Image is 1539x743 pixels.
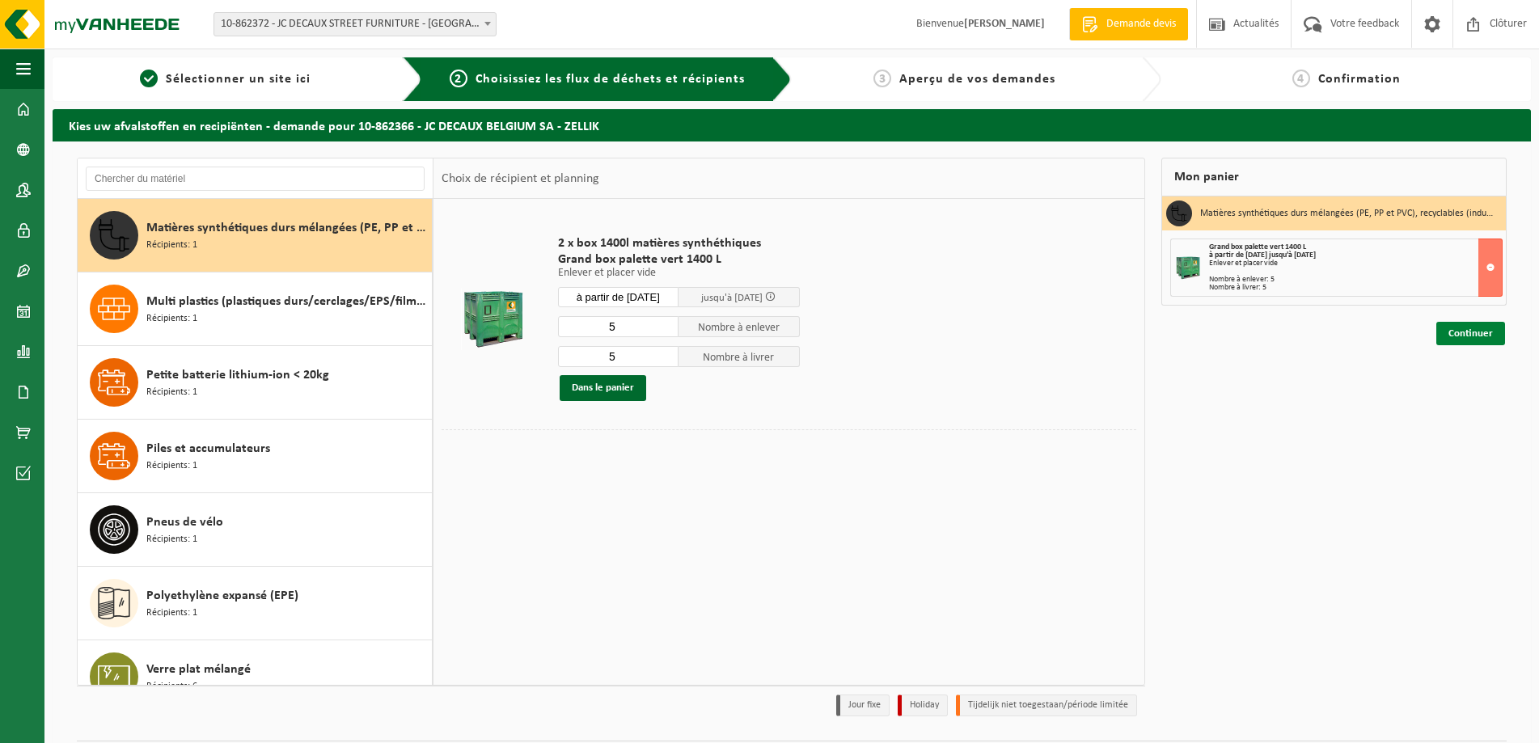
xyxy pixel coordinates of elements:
span: Pneus de vélo [146,513,223,532]
h3: Matières synthétiques durs mélangées (PE, PP et PVC), recyclables (industriel) [1200,201,1494,226]
span: 2 x box 1400l matières synthéthiques [558,235,800,251]
input: Sélectionnez date [558,287,679,307]
div: Choix de récipient et planning [433,158,607,199]
span: Récipients: 1 [146,532,197,547]
div: Enlever et placer vide [1209,260,1502,268]
button: Petite batterie lithium-ion < 20kg Récipients: 1 [78,346,433,420]
h2: Kies uw afvalstoffen en recipiënten - demande pour 10-862366 - JC DECAUX BELGIUM SA - ZELLIK [53,109,1531,141]
span: 4 [1292,70,1310,87]
span: 1 [140,70,158,87]
span: Récipients: 1 [146,606,197,621]
span: Grand box palette vert 1400 L [558,251,800,268]
span: Aperçu de vos demandes [899,73,1055,86]
span: 10-862372 - JC DECAUX STREET FURNITURE - BRUXELLES [214,13,496,36]
div: Nombre à livrer: 5 [1209,284,1502,292]
span: Matières synthétiques durs mélangées (PE, PP et PVC), recyclables (industriel) [146,218,428,238]
button: Pneus de vélo Récipients: 1 [78,493,433,567]
span: Petite batterie lithium-ion < 20kg [146,365,329,385]
strong: à partir de [DATE] jusqu'à [DATE] [1209,251,1316,260]
a: Demande devis [1069,8,1188,40]
span: Multi plastics (plastiques durs/cerclages/EPS/film naturel/film mélange/PMC) [146,292,428,311]
span: Grand box palette vert 1400 L [1209,243,1306,251]
span: Piles et accumulateurs [146,439,270,458]
span: jusqu'à [DATE] [701,293,763,303]
span: 3 [873,70,891,87]
a: Continuer [1436,322,1505,345]
button: Multi plastics (plastiques durs/cerclages/EPS/film naturel/film mélange/PMC) Récipients: 1 [78,272,433,346]
span: Récipients: 1 [146,458,197,474]
span: 2 [450,70,467,87]
button: Piles et accumulateurs Récipients: 1 [78,420,433,493]
strong: [PERSON_NAME] [964,18,1045,30]
button: Matières synthétiques durs mélangées (PE, PP et PVC), recyclables (industriel) Récipients: 1 [78,199,433,272]
span: Récipients: 1 [146,311,197,327]
li: Tijdelijk niet toegestaan/période limitée [956,694,1137,716]
li: Holiday [898,694,948,716]
li: Jour fixe [836,694,890,716]
button: Verre plat mélangé Récipients: 6 [78,640,433,713]
div: Mon panier [1161,158,1507,196]
span: Nombre à enlever [679,316,800,337]
span: Récipients: 6 [146,679,197,694]
span: Verre plat mélangé [146,660,251,679]
span: Sélectionner un site ici [166,73,311,86]
button: Dans le panier [560,375,646,401]
span: Confirmation [1318,73,1401,86]
input: Chercher du matériel [86,167,425,191]
p: Enlever et placer vide [558,268,800,279]
span: Nombre à livrer [679,346,800,367]
span: 10-862372 - JC DECAUX STREET FURNITURE - BRUXELLES [214,12,497,36]
span: Demande devis [1102,16,1180,32]
span: Choisissiez les flux de déchets et récipients [476,73,745,86]
span: Récipients: 1 [146,385,197,400]
a: 1Sélectionner un site ici [61,70,390,89]
button: Polyethylène expansé (EPE) Récipients: 1 [78,567,433,640]
span: Polyethylène expansé (EPE) [146,586,298,606]
span: Récipients: 1 [146,238,197,253]
div: Nombre à enlever: 5 [1209,276,1502,284]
